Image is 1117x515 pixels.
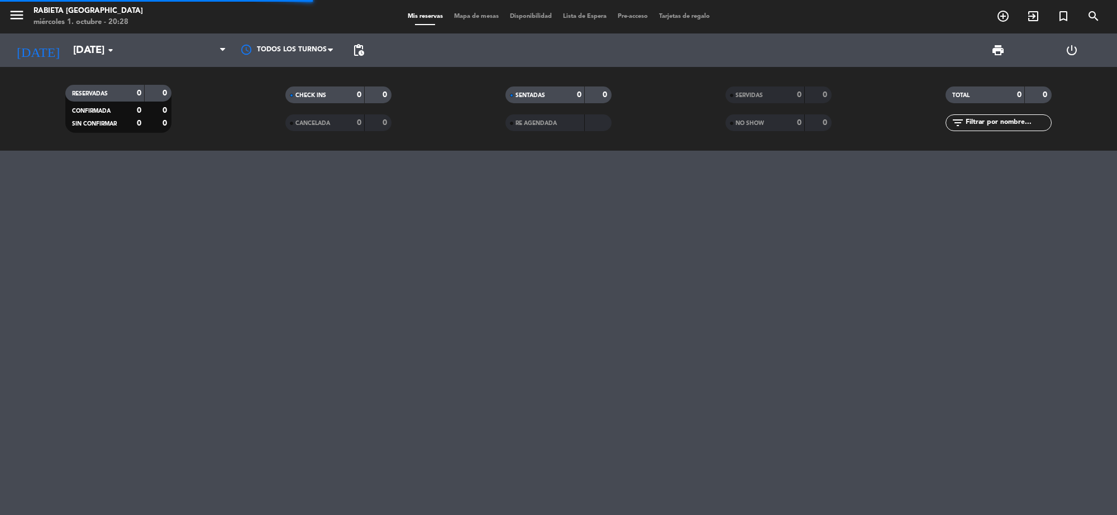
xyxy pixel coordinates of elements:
[34,17,143,28] div: miércoles 1. octubre - 20:28
[295,93,326,98] span: CHECK INS
[352,44,365,57] span: pending_actions
[736,93,763,98] span: SERVIDAS
[823,119,829,127] strong: 0
[1035,33,1109,67] div: LOG OUT
[603,91,609,99] strong: 0
[163,119,169,127] strong: 0
[1017,91,1021,99] strong: 0
[612,13,653,20] span: Pre-acceso
[104,44,117,57] i: arrow_drop_down
[504,13,557,20] span: Disponibilidad
[1043,91,1049,99] strong: 0
[383,91,389,99] strong: 0
[137,89,141,97] strong: 0
[383,119,389,127] strong: 0
[72,121,117,127] span: SIN CONFIRMAR
[163,107,169,114] strong: 0
[515,93,545,98] span: SENTADAS
[8,7,25,27] button: menu
[402,13,448,20] span: Mis reservas
[163,89,169,97] strong: 0
[8,7,25,23] i: menu
[736,121,764,126] span: NO SHOW
[72,91,108,97] span: RESERVADAS
[1087,9,1100,23] i: search
[797,91,801,99] strong: 0
[357,119,361,127] strong: 0
[951,116,965,129] i: filter_list
[1057,9,1070,23] i: turned_in_not
[557,13,612,20] span: Lista de Espera
[577,91,581,99] strong: 0
[965,117,1051,129] input: Filtrar por nombre...
[996,9,1010,23] i: add_circle_outline
[991,44,1005,57] span: print
[952,93,970,98] span: TOTAL
[137,107,141,114] strong: 0
[137,119,141,127] strong: 0
[8,38,68,62] i: [DATE]
[1065,44,1078,57] i: power_settings_new
[72,108,111,114] span: CONFIRMADA
[357,91,361,99] strong: 0
[34,6,143,17] div: Rabieta [GEOGRAPHIC_DATA]
[515,121,557,126] span: RE AGENDADA
[295,121,330,126] span: CANCELADA
[653,13,715,20] span: Tarjetas de regalo
[797,119,801,127] strong: 0
[823,91,829,99] strong: 0
[1027,9,1040,23] i: exit_to_app
[448,13,504,20] span: Mapa de mesas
